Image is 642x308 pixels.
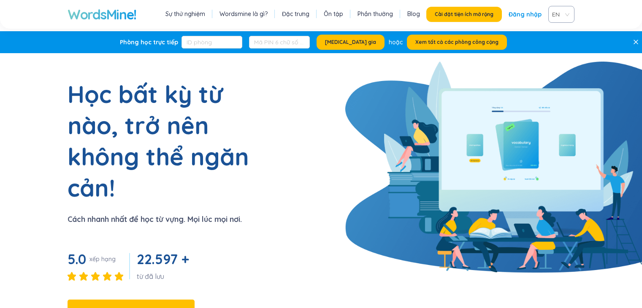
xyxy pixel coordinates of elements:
[137,251,189,267] span: 22.597 +
[68,214,242,224] font: Cách nhanh nhất để học từ vựng. Mọi lúc mọi nơi.
[249,36,310,49] input: Mã PIN 6 chữ số (Tùy chọn)
[552,8,567,21] span: VIE
[325,39,376,45] font: [MEDICAL_DATA] gia
[324,10,343,18] a: Ôn tập
[89,255,116,263] font: xếp hạng
[120,38,178,46] font: Phòng học trực tiếp
[509,11,542,18] font: Đăng nhập
[426,7,502,22] button: Cài đặt tiện ích mở rộng
[407,35,507,50] button: Xem tất cả các phòng công cộng
[435,11,493,17] font: Cài đặt tiện ích mở rộng
[407,10,420,18] a: Blog
[68,79,249,203] font: Học bất kỳ từ nào, trở nên không thể ngăn cản!
[358,10,393,18] a: Phần thưởng
[219,10,268,18] a: Wordsmine là gì?
[509,7,542,22] a: Đăng nhập
[389,38,403,46] font: hoặc
[282,10,309,18] a: Đặc trưng
[68,6,136,23] a: WordsMine!
[68,251,86,267] font: 5.0
[165,10,205,18] a: Sự thử nghiệm
[181,36,242,49] input: ID phòng
[137,272,164,281] font: từ đã lưu
[317,35,385,50] button: [MEDICAL_DATA] gia
[415,39,498,45] font: Xem tất cả các phòng công cộng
